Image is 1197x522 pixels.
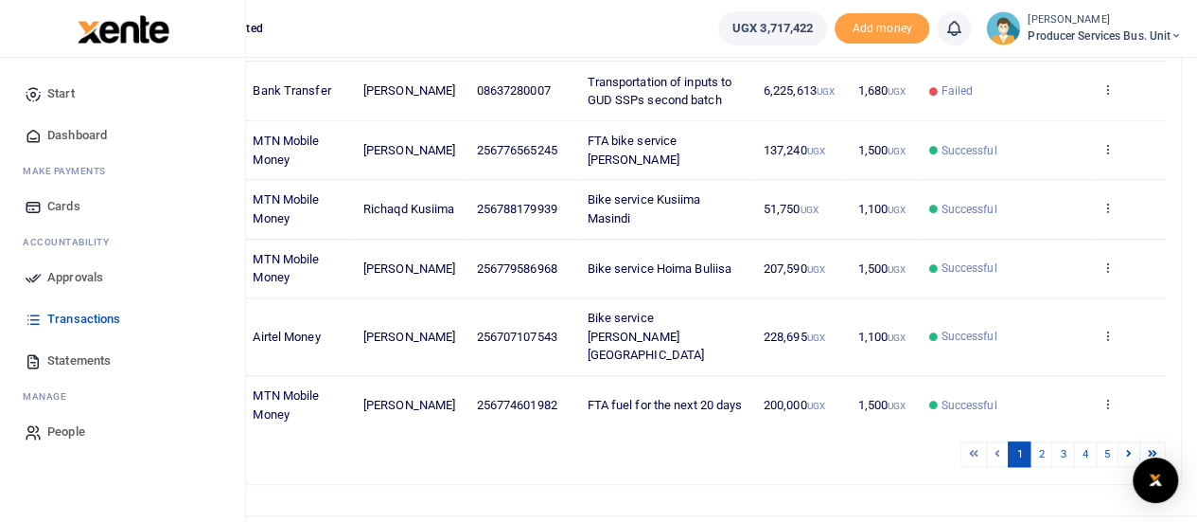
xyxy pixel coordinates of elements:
span: 256779586968 [476,261,556,276]
span: Approvals [47,268,103,287]
img: profile-user [986,11,1020,45]
a: 2 [1030,441,1052,467]
span: Producer Services Bus. Unit [1028,27,1182,45]
li: M [15,382,230,411]
a: 3 [1051,441,1074,467]
small: UGX [888,205,906,215]
small: UGX [888,146,906,156]
a: Dashboard [15,115,230,156]
span: 137,240 [764,143,825,157]
span: Bike service [PERSON_NAME][GEOGRAPHIC_DATA] [587,311,704,362]
span: 256788179939 [476,202,556,216]
span: Cards [47,197,80,216]
span: Bike service Hoima Buliisa [587,261,731,276]
small: UGX [888,333,906,343]
a: Start [15,73,230,115]
span: Successful [941,142,996,159]
a: Statements [15,340,230,382]
small: UGX [806,146,824,156]
span: Add money [835,13,929,45]
span: 256774601982 [476,398,556,412]
a: UGX 3,717,422 [718,11,827,45]
span: MTN Mobile Money [253,134,319,167]
span: 207,590 [764,261,825,276]
span: MTN Mobile Money [253,192,319,225]
span: Dashboard [47,126,107,145]
a: profile-user [PERSON_NAME] Producer Services Bus. Unit [986,11,1182,45]
span: 256707107543 [476,330,556,344]
span: FTA fuel for the next 20 days [587,398,742,412]
span: 1,500 [858,261,907,276]
span: 228,695 [764,330,825,344]
span: [PERSON_NAME] [363,143,455,157]
span: Successful [941,328,996,345]
span: Transportation of inputs to GUD SSPs second batch [587,75,731,108]
span: countability [37,235,109,249]
span: MTN Mobile Money [253,388,319,422]
span: ake Payments [32,164,106,178]
li: Ac [15,227,230,257]
span: Bank Transfer [253,83,330,98]
span: Airtel Money [253,330,320,344]
span: UGX 3,717,422 [732,19,813,38]
li: Wallet ballance [711,11,835,45]
small: UGX [817,86,835,97]
span: Start [47,84,75,103]
span: 1,500 [858,398,907,412]
span: Richaqd Kusiima [363,202,455,216]
small: UGX [888,401,906,411]
span: 1,680 [858,83,907,98]
small: UGX [806,401,824,411]
span: 08637280007 [476,83,550,98]
div: Showing 1 to 10 of 46 entries [88,440,530,469]
a: 5 [1096,441,1118,467]
span: Bike service Kusiima Masindi [587,192,700,225]
small: UGX [888,264,906,275]
span: [PERSON_NAME] [363,83,455,98]
small: [PERSON_NAME] [1028,12,1182,28]
span: Statements [47,351,111,370]
span: Failed [941,82,973,99]
a: Approvals [15,257,230,298]
span: 1,100 [858,202,907,216]
a: 4 [1074,441,1097,467]
small: UGX [806,333,824,343]
span: 200,000 [764,398,825,412]
li: M [15,156,230,186]
a: Cards [15,186,230,227]
span: FTA bike service [PERSON_NAME] [587,134,678,167]
span: 1,100 [858,330,907,344]
span: [PERSON_NAME] [363,261,455,276]
a: People [15,411,230,453]
a: Add money [835,20,929,34]
div: Open Intercom Messenger [1133,458,1178,503]
a: Transactions [15,298,230,340]
span: Successful [941,397,996,414]
span: Successful [941,260,996,277]
span: anage [32,389,67,404]
span: MTN Mobile Money [253,252,319,285]
span: Successful [941,201,996,218]
small: UGX [888,86,906,97]
span: Transactions [47,310,120,329]
img: logo-large [78,15,169,44]
span: People [47,423,85,441]
small: UGX [800,205,818,215]
span: [PERSON_NAME] [363,398,455,412]
span: 51,750 [764,202,819,216]
span: 6,225,613 [764,83,835,98]
span: 1,500 [858,143,907,157]
small: UGX [806,264,824,275]
span: 256776565245 [476,143,556,157]
a: logo-small logo-large logo-large [76,21,169,35]
span: [PERSON_NAME] [363,330,455,344]
li: Toup your wallet [835,13,929,45]
a: 1 [1008,441,1030,467]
